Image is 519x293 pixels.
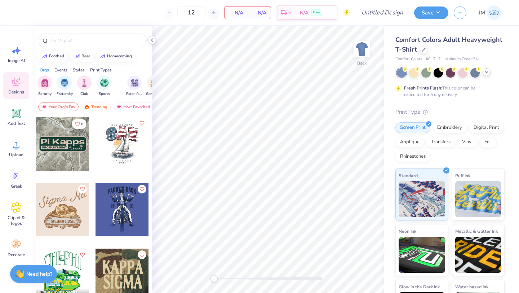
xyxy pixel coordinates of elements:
span: Minimum Order: 24 + [444,56,480,62]
input: Untitled Design [356,5,409,20]
span: Metallic & Glitter Ink [455,227,498,235]
img: trend_line.gif [42,54,48,58]
strong: Need help? [26,271,52,277]
span: Sorority [38,91,52,97]
button: football [38,51,68,62]
div: Screen Print [395,122,430,133]
span: JM [479,9,485,17]
img: Game Day Image [150,79,159,87]
img: Club Image [80,79,88,87]
img: most_fav.gif [41,104,47,109]
span: N/A [252,9,266,17]
img: Parent's Weekend Image [130,79,139,87]
button: filter button [37,75,52,97]
div: Digital Print [469,122,504,133]
div: Your Org's Fav [38,102,79,111]
div: Rhinestones [395,151,430,162]
img: Jackson Moore [487,5,501,20]
div: Applique [395,137,424,148]
span: Fraternity [57,91,73,97]
span: Comfort Colors [395,56,422,62]
span: Free [313,10,320,15]
strong: Fresh Prints Flash: [404,85,442,91]
div: Back [357,60,367,66]
div: Foil [480,137,497,148]
img: Puff Ink [455,181,502,217]
span: Sports [99,91,110,97]
div: Orgs [40,67,49,73]
button: homecoming [96,51,135,62]
button: filter button [77,75,92,97]
div: Accessibility label [210,275,218,282]
div: filter for Game Day [146,75,163,97]
button: Like [138,119,146,128]
img: Neon Ink [399,237,445,273]
span: Upload [9,152,23,158]
img: Back [355,42,369,56]
a: JM [475,5,505,20]
span: Comfort Colors Adult Heavyweight T-Shirt [395,35,502,54]
span: Designs [8,89,24,95]
img: Sports Image [100,79,108,87]
div: homecoming [107,54,132,58]
div: Transfers [426,137,455,148]
span: Parent's Weekend [126,91,143,97]
span: Puff Ink [455,172,470,179]
button: bear [70,51,93,62]
span: # C1717 [426,56,441,62]
button: filter button [146,75,163,97]
button: Like [138,185,146,193]
div: Embroidery [432,122,467,133]
button: Like [138,250,146,259]
span: Game Day [146,91,163,97]
button: Like [72,119,86,129]
span: Decorate [8,252,25,258]
div: filter for Parent's Weekend [126,75,143,97]
div: This color can be expedited for 5 day delivery. [404,85,493,98]
button: filter button [126,75,143,97]
div: filter for Sports [97,75,111,97]
button: filter button [97,75,111,97]
span: Neon Ink [399,227,416,235]
input: – – [177,6,205,19]
div: Print Types [90,67,112,73]
div: Styles [73,67,85,73]
span: 8 [81,122,83,126]
div: filter for Club [77,75,92,97]
span: Add Text [8,121,25,126]
img: Sorority Image [41,79,49,87]
div: football [49,54,65,58]
div: filter for Sorority [37,75,52,97]
button: Like [78,250,87,259]
img: Fraternity Image [61,79,68,87]
span: Standard [399,172,418,179]
span: Greek [11,183,22,189]
div: Most Favorited [113,102,154,111]
div: Print Type [395,108,505,116]
div: Events [54,67,67,73]
img: Metallic & Glitter Ink [455,237,502,273]
div: Trending [81,102,111,111]
img: trending.gif [84,104,90,109]
span: Glow in the Dark Ink [399,283,440,290]
span: Clipart & logos [4,215,28,226]
img: trend_line.gif [74,54,80,58]
div: filter for Fraternity [57,75,73,97]
img: trend_line.gif [100,54,106,58]
span: Image AI [8,58,25,64]
span: N/A [229,9,243,17]
span: Club [80,91,88,97]
div: Vinyl [457,137,478,148]
span: Water based Ink [455,283,488,290]
button: Like [78,185,87,193]
img: most_fav.gif [116,104,122,109]
div: bear [81,54,90,58]
button: filter button [57,75,73,97]
img: Standard [399,181,445,217]
input: Try "Alpha" [50,37,142,44]
span: N/A [300,9,309,17]
button: Save [414,6,448,19]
